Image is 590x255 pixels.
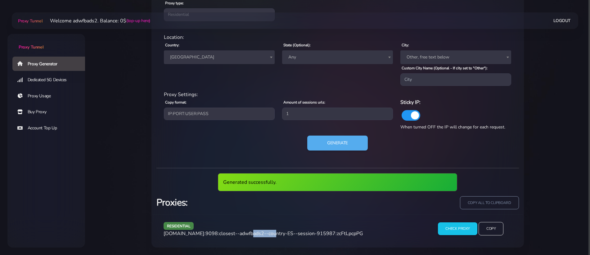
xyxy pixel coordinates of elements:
[168,53,271,62] span: Spain
[283,42,311,48] label: State (Optional):
[218,173,457,191] div: Generated successfully.
[164,50,275,64] span: Spain
[12,73,90,87] a: Dedicated 5G Devices
[165,0,184,6] label: Proxy type:
[400,124,505,130] span: When turned OFF the IP will change for each request.
[283,100,325,105] label: Amount of sessions urls:
[160,91,515,98] div: Proxy Settings:
[7,34,85,50] a: Proxy Tunnel
[126,17,150,24] a: (top-up here)
[307,136,368,151] button: Generate
[17,16,43,26] a: Proxy Tunnel
[165,100,187,105] label: Copy format:
[400,73,511,86] input: City
[553,15,571,26] a: Logout
[164,230,363,237] span: [DOMAIN_NAME]:9098:closest--adwfbads2--country-ES--session-915987:zcFtLpcpPG
[12,57,90,71] a: Proxy Generator
[43,17,150,25] li: Welcome adwfbads2. Balance: 0$
[12,121,90,135] a: Account Top Up
[160,34,515,41] div: Location:
[460,196,519,210] input: copy all to clipboard
[402,65,488,71] label: Custom City Name (Optional - If city set to "Other"):
[12,89,90,103] a: Proxy Usage
[164,222,194,230] span: residential
[479,222,503,235] input: Copy
[286,53,389,62] span: Any
[438,222,477,235] input: Check Proxy
[402,42,409,48] label: City:
[404,53,507,62] span: Other, free text below
[400,98,511,106] h6: Sticky IP:
[156,196,334,209] h3: Proxies:
[560,225,582,247] iframe: Webchat Widget
[19,44,43,50] span: Proxy Tunnel
[282,50,393,64] span: Any
[165,42,179,48] label: Country:
[12,105,90,119] a: Buy Proxy
[400,50,511,64] span: Other, free text below
[18,18,43,24] span: Proxy Tunnel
